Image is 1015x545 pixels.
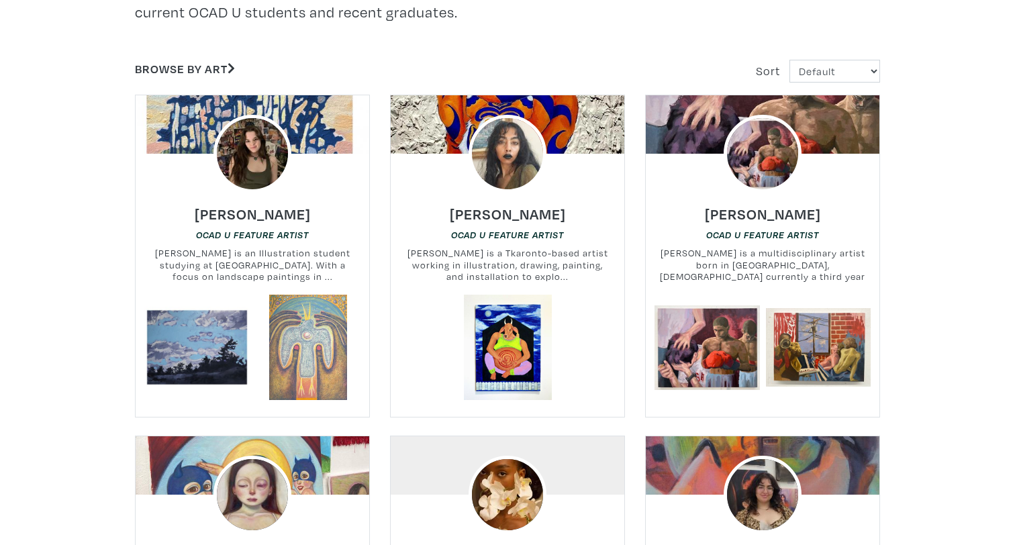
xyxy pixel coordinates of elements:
[450,201,566,217] a: [PERSON_NAME]
[469,456,546,534] img: phpThumb.php
[195,201,311,217] a: [PERSON_NAME]
[195,205,311,223] h6: [PERSON_NAME]
[196,228,309,241] a: OCAD U Feature Artist
[705,205,821,223] h6: [PERSON_NAME]
[724,456,802,534] img: phpThumb.php
[136,247,369,283] small: [PERSON_NAME] is an Illustration student studying at [GEOGRAPHIC_DATA]. With a focus on landscape...
[706,228,819,241] a: OCAD U Feature Artist
[706,230,819,240] em: OCAD U Feature Artist
[213,115,291,193] img: phpThumb.php
[196,230,309,240] em: OCAD U Feature Artist
[646,247,879,283] small: [PERSON_NAME] is a multidisciplinary artist born in [GEOGRAPHIC_DATA], [DEMOGRAPHIC_DATA] current...
[451,228,564,241] a: OCAD U Feature Artist
[469,115,546,193] img: phpThumb.php
[135,61,235,77] a: Browse by Art
[724,115,802,193] img: phpThumb.php
[213,456,291,534] img: phpThumb.php
[451,230,564,240] em: OCAD U Feature Artist
[391,247,624,283] small: [PERSON_NAME] is a Tkaronto-based artist working in illustration, drawing, painting, and installa...
[450,205,566,223] h6: [PERSON_NAME]
[756,63,780,79] span: Sort
[705,201,821,217] a: [PERSON_NAME]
